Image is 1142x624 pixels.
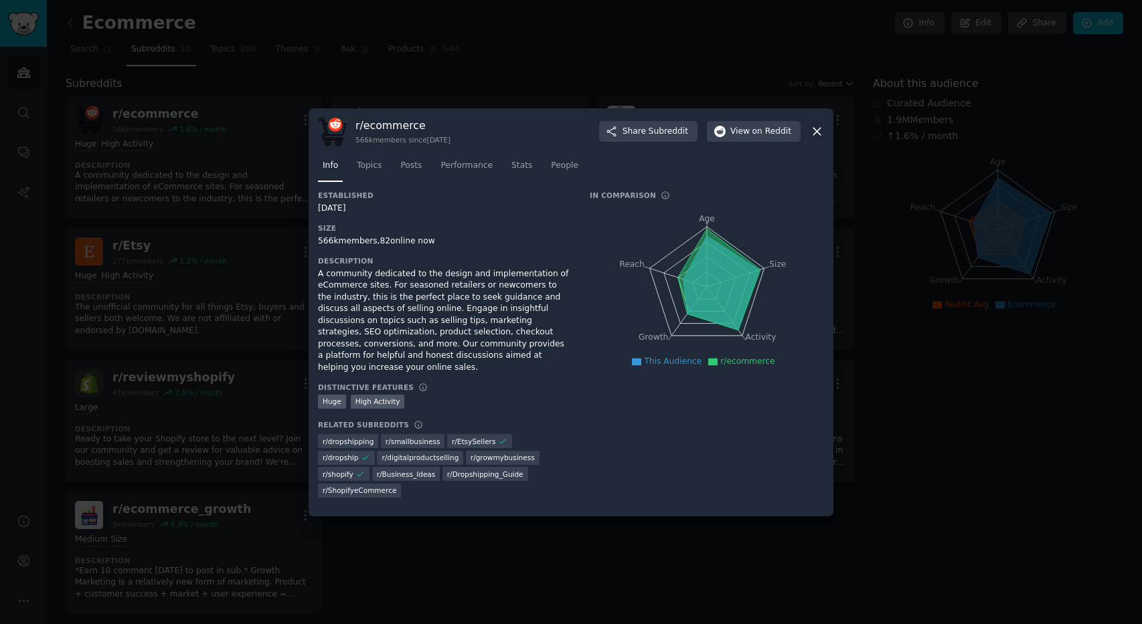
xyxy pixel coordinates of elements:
span: r/ Business_Ideas [377,470,436,479]
span: Info [323,160,338,172]
div: [DATE] [318,203,571,215]
span: r/ecommerce [720,356,774,366]
span: Posts [400,160,422,172]
span: r/ ShopifyeCommerce [323,486,396,495]
a: Stats [507,155,537,183]
div: A community dedicated to the design and implementation of eCommerce sites. For seasoned retailers... [318,268,571,374]
div: 566k members, 82 online now [318,235,571,247]
tspan: Growth [639,332,668,342]
tspan: Activity [746,332,777,342]
span: r/ dropship [323,453,358,462]
h3: Size [318,223,571,233]
span: View [730,126,791,138]
span: r/ dropshipping [323,437,374,446]
div: 566k members since [DATE] [355,135,451,144]
a: People [546,155,583,183]
button: ShareSubreddit [599,121,698,142]
h3: Established [318,191,571,200]
button: Viewon Reddit [707,121,801,142]
span: r/ shopify [323,470,353,479]
span: Subreddit [649,126,688,138]
h3: In Comparison [590,191,656,200]
h3: Description [318,256,571,266]
tspan: Size [769,259,786,268]
span: Topics [357,160,382,172]
span: Performance [440,160,493,172]
span: on Reddit [752,126,791,138]
span: Stats [511,160,532,172]
span: This Audience [644,356,702,366]
h3: r/ ecommerce [355,118,451,132]
a: Topics [352,155,386,183]
span: r/ Dropshipping_Guide [447,470,523,479]
div: Huge [318,395,346,409]
a: Posts [396,155,426,183]
span: r/ digitalproductselling [382,453,459,462]
div: High Activity [351,395,405,409]
span: People [551,160,578,172]
a: Info [318,155,343,183]
h3: Related Subreddits [318,420,409,429]
span: r/ EtsySellers [452,437,496,446]
span: Share [623,126,688,138]
span: r/ smallbusiness [386,437,440,446]
img: ecommerce [318,118,346,146]
span: r/ growmybusiness [471,453,535,462]
tspan: Reach [619,259,645,268]
h3: Distinctive Features [318,383,414,392]
tspan: Age [699,214,715,223]
a: Performance [436,155,497,183]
